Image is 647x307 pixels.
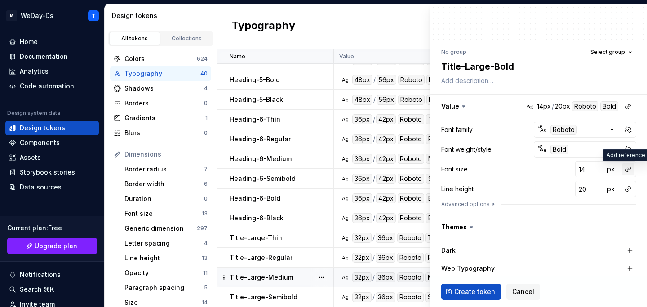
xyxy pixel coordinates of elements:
div: 32px [352,253,372,263]
label: Web Typography [441,264,495,273]
span: Cancel [512,287,534,296]
span: Upgrade plan [35,241,77,250]
div: Ag [341,294,349,301]
div: 56px [377,75,396,85]
p: Heading-6-Semibold [230,174,296,183]
div: Semibold [425,292,458,302]
div: 32px [352,292,372,302]
div: Ag [341,116,349,123]
div: Documentation [20,52,68,61]
div: Borders [124,99,204,108]
div: Roboto [397,233,424,243]
div: 36px [376,233,395,243]
div: Opacity [124,268,203,277]
div: 4 [204,85,208,92]
p: Heading-6-Medium [230,154,292,163]
a: Generic dimension297 [121,221,211,236]
div: / [373,134,375,144]
div: Collections [164,35,209,42]
div: Roboto [397,292,424,302]
div: Roboto [398,213,424,223]
div: / [373,193,375,203]
p: Name [230,53,245,60]
div: Line height [441,184,474,193]
p: Title-Large-Semibold [230,293,297,302]
div: / [372,233,375,243]
p: Heading-5-Bold [230,75,280,84]
div: Search ⌘K [20,285,54,294]
a: Paragraph spacing5 [121,281,211,295]
input: 14 [575,161,604,177]
a: Gradients1 [110,111,211,125]
div: Paragraph spacing [124,283,204,292]
div: Ag [341,234,349,241]
div: Border width [124,180,204,189]
div: Medium [426,154,454,164]
div: Home [20,37,38,46]
div: 14 [202,299,208,306]
div: 13 [202,210,208,217]
div: Storybook stories [20,168,75,177]
div: Data sources [20,183,62,192]
button: Create token [441,284,501,300]
div: WeDay-Ds [21,11,53,20]
div: Design tokens [20,123,65,132]
button: Upgrade plan [7,238,97,254]
div: Ag [526,103,533,110]
div: Analytics [20,67,49,76]
div: 0 [204,195,208,202]
div: No group [441,48,466,56]
div: Roboto [398,193,424,203]
div: / [373,95,376,105]
a: Analytics [5,64,99,79]
div: Letter spacing [124,239,204,248]
label: Dark [441,246,456,255]
div: Ag [341,136,349,143]
div: Roboto [398,95,425,105]
div: Font weight/style [441,145,492,154]
a: Home [5,35,99,49]
div: Roboto [397,253,424,263]
div: Line height [124,254,202,263]
div: Border radius [124,165,204,174]
div: Ag [341,215,349,222]
div: M [6,10,17,21]
a: Opacity11 [121,266,211,280]
button: AgRoboto [534,122,620,138]
div: Components [20,138,60,147]
button: px [604,163,617,175]
a: Documentation [5,49,99,64]
p: Heading-6-Thin [230,115,280,124]
div: Regular [425,253,453,263]
p: Title-Large-Thin [230,233,282,242]
button: MWeDay-DsT [2,6,102,25]
p: Title-Large-Regular [230,253,292,262]
div: 48px [352,75,372,85]
div: 36px [376,272,395,282]
div: Font size [441,165,468,174]
div: Current plan : Free [7,224,97,232]
div: 1 [205,114,208,122]
p: Heading-5-Black [230,95,283,104]
button: Cancel [506,284,540,300]
div: Gradients [124,114,205,123]
div: 6 [204,180,208,188]
div: 36px [352,134,372,144]
div: Thin [425,233,443,243]
div: Roboto [398,75,425,85]
div: Ag [341,195,349,202]
span: Create token [454,287,495,296]
a: Shadows4 [110,81,211,96]
a: Line height13 [121,251,211,265]
button: AgBold [534,141,620,158]
p: Heading-6-Regular [230,135,291,144]
div: Font family [441,125,473,134]
div: Blurs [124,128,204,137]
div: Ag [341,96,349,103]
div: Duration [124,194,204,203]
a: Colors624 [110,52,211,66]
div: Ag [341,274,349,281]
div: Bold [426,75,444,85]
p: Title-Large-Medium [230,273,293,282]
button: Search ⌘K [5,282,99,297]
